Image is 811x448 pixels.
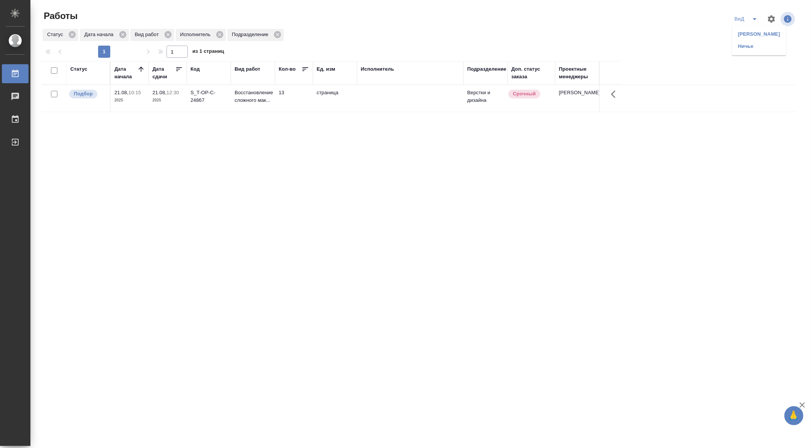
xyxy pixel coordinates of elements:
[192,47,224,58] span: из 1 страниц
[732,40,786,52] li: Ничье
[152,65,175,81] div: Дата сдачи
[235,65,260,73] div: Вид работ
[152,97,183,104] p: 2025
[781,12,797,26] span: Посмотреть информацию
[513,90,536,98] p: Срочный
[135,31,162,38] p: Вид работ
[232,31,271,38] p: Подразделение
[227,29,284,41] div: Подразделение
[129,90,141,95] p: 10:15
[176,29,226,41] div: Исполнитель
[190,89,227,104] div: S_T-OP-C-24867
[70,65,87,73] div: Статус
[235,89,271,104] p: Восстановление сложного мак...
[74,90,93,98] p: Подбор
[80,29,129,41] div: Дата начала
[732,13,762,25] div: split button
[361,65,394,73] div: Исполнитель
[114,65,137,81] div: Дата начала
[555,85,599,112] td: [PERSON_NAME]
[732,28,786,40] li: [PERSON_NAME]
[467,65,506,73] div: Подразделение
[784,406,803,425] button: 🙏
[317,65,335,73] div: Ед. изм
[180,31,213,38] p: Исполнитель
[130,29,174,41] div: Вид работ
[313,85,357,112] td: страница
[167,90,179,95] p: 12:30
[511,65,551,81] div: Доп. статус заказа
[606,85,625,103] button: Здесь прячутся важные кнопки
[787,408,800,424] span: 🙏
[279,65,296,73] div: Кол-во
[152,90,167,95] p: 21.08,
[47,31,66,38] p: Статус
[190,65,200,73] div: Код
[559,65,595,81] div: Проектные менеджеры
[114,90,129,95] p: 21.08,
[42,10,78,22] span: Работы
[463,85,508,112] td: Верстки и дизайна
[84,31,116,38] p: Дата начала
[114,97,145,104] p: 2025
[68,89,106,99] div: Можно подбирать исполнителей
[43,29,78,41] div: Статус
[275,85,313,112] td: 13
